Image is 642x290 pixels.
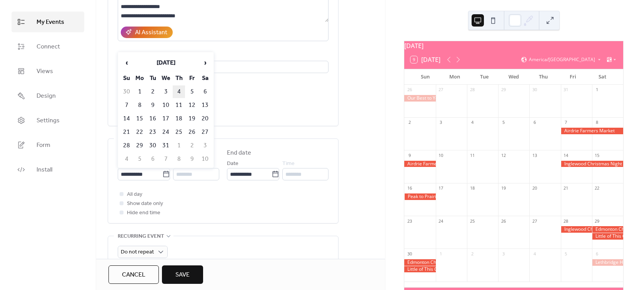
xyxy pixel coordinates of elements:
div: 2 [469,251,475,257]
span: Views [37,67,53,76]
div: 4 [469,120,475,125]
div: 17 [438,185,444,191]
div: 1 [594,87,600,93]
td: 6 [147,153,159,165]
span: ‹ [121,55,132,70]
span: Connect [37,42,60,52]
span: All day [127,190,142,199]
div: 29 [594,218,600,224]
td: 31 [160,139,172,152]
th: Sa [199,72,211,85]
td: 2 [186,139,198,152]
td: 14 [120,112,133,125]
div: 8 [594,120,600,125]
td: 18 [173,112,185,125]
span: Settings [37,116,60,125]
td: 22 [133,126,146,138]
span: Install [37,165,52,175]
div: Thu [529,69,558,85]
div: 6 [532,120,537,125]
div: 26 [407,87,412,93]
div: 27 [438,87,444,93]
div: 5 [500,120,506,125]
span: Cancel [122,270,145,280]
td: 16 [147,112,159,125]
div: 28 [469,87,475,93]
span: Design [37,92,56,101]
div: 11 [469,152,475,158]
button: Save [162,265,203,284]
span: Time [282,159,295,168]
th: Su [120,72,133,85]
td: 17 [160,112,172,125]
div: Mon [440,69,470,85]
td: 28 [120,139,133,152]
div: 2 [407,120,412,125]
th: We [160,72,172,85]
button: AI Assistant [121,27,173,38]
td: 11 [173,99,185,112]
div: Inglewood Christmas Night Market [561,161,623,167]
button: Cancel [108,265,159,284]
td: 23 [147,126,159,138]
div: 15 [594,152,600,158]
div: 20 [532,185,537,191]
div: 25 [469,218,475,224]
div: Our Best to You Red Deer [404,95,435,102]
th: Th [173,72,185,85]
a: Design [12,85,84,106]
td: 24 [160,126,172,138]
div: Sun [410,69,440,85]
div: 1 [438,251,444,257]
div: 12 [500,152,506,158]
span: › [199,55,211,70]
div: Airdrie Farmers Market [404,161,435,167]
div: 5 [563,251,569,257]
td: 4 [173,85,185,98]
div: 19 [500,185,506,191]
div: 4 [532,251,537,257]
span: Time [173,159,185,168]
div: 29 [500,87,506,93]
span: Save [175,270,190,280]
td: 7 [160,153,172,165]
span: Do not repeat [121,247,154,257]
div: 6 [594,251,600,257]
div: Location [118,50,327,60]
div: 13 [532,152,537,158]
a: Install [12,159,84,180]
div: 7 [563,120,569,125]
div: 28 [563,218,569,224]
td: 26 [186,126,198,138]
div: Edmonton Christmas Market [592,226,623,233]
td: 6 [199,85,211,98]
td: 9 [147,99,159,112]
td: 5 [133,153,146,165]
a: Settings [12,110,84,131]
td: 3 [160,85,172,98]
th: Tu [147,72,159,85]
div: 24 [438,218,444,224]
span: America/[GEOGRAPHIC_DATA] [529,57,595,62]
td: 10 [199,153,211,165]
div: Edmonton Christmas Market [404,259,435,266]
th: Fr [186,72,198,85]
div: 22 [594,185,600,191]
div: 30 [532,87,537,93]
td: 7 [120,99,133,112]
div: Tue [470,69,499,85]
td: 21 [120,126,133,138]
button: 9[DATE] [408,54,443,65]
a: My Events [12,12,84,32]
div: 3 [500,251,506,257]
div: 30 [407,251,412,257]
td: 2 [147,85,159,98]
div: 26 [500,218,506,224]
td: 13 [199,99,211,112]
div: Little of This Christmas Market [592,233,623,240]
a: Connect [12,36,84,57]
td: 1 [173,139,185,152]
div: [DATE] [404,41,623,50]
td: 15 [133,112,146,125]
